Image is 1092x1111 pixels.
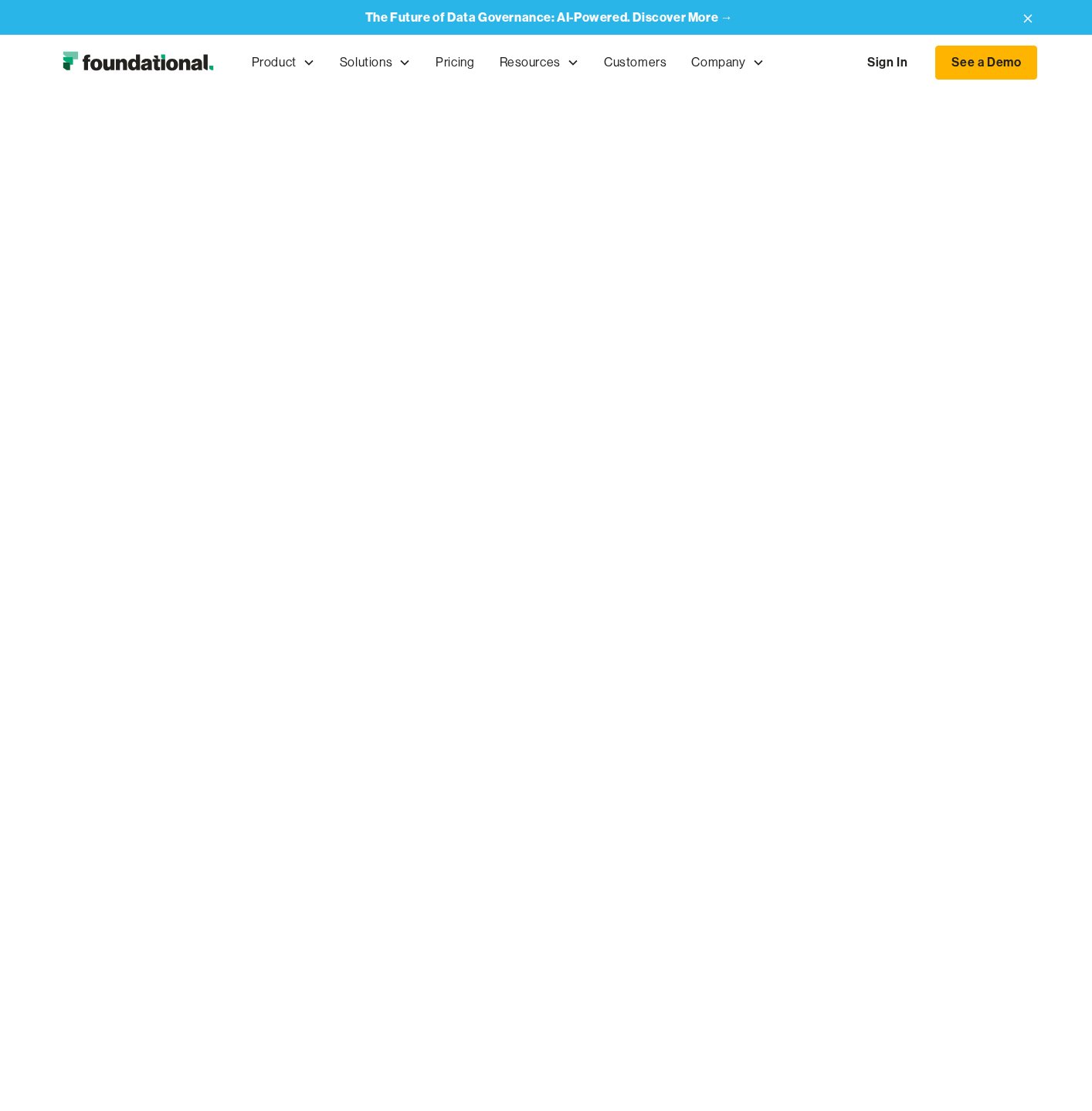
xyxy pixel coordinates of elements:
[327,37,423,88] div: Solutions
[423,37,487,88] a: Pricing
[365,9,734,25] strong: The Future of Data Governance: AI-Powered. Discover More →
[340,53,392,73] div: Solutions
[55,47,221,78] img: Foundational Logo
[679,37,776,88] div: Company
[239,37,327,88] div: Product
[592,37,679,88] a: Customers
[252,53,297,73] div: Product
[55,47,221,78] a: home
[691,53,745,73] div: Company
[500,53,561,73] div: Resources
[935,46,1037,80] a: See a Demo
[852,46,923,79] a: Sign In
[487,37,592,88] div: Resources
[365,10,734,25] a: The Future of Data Governance: AI-Powered. Discover More →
